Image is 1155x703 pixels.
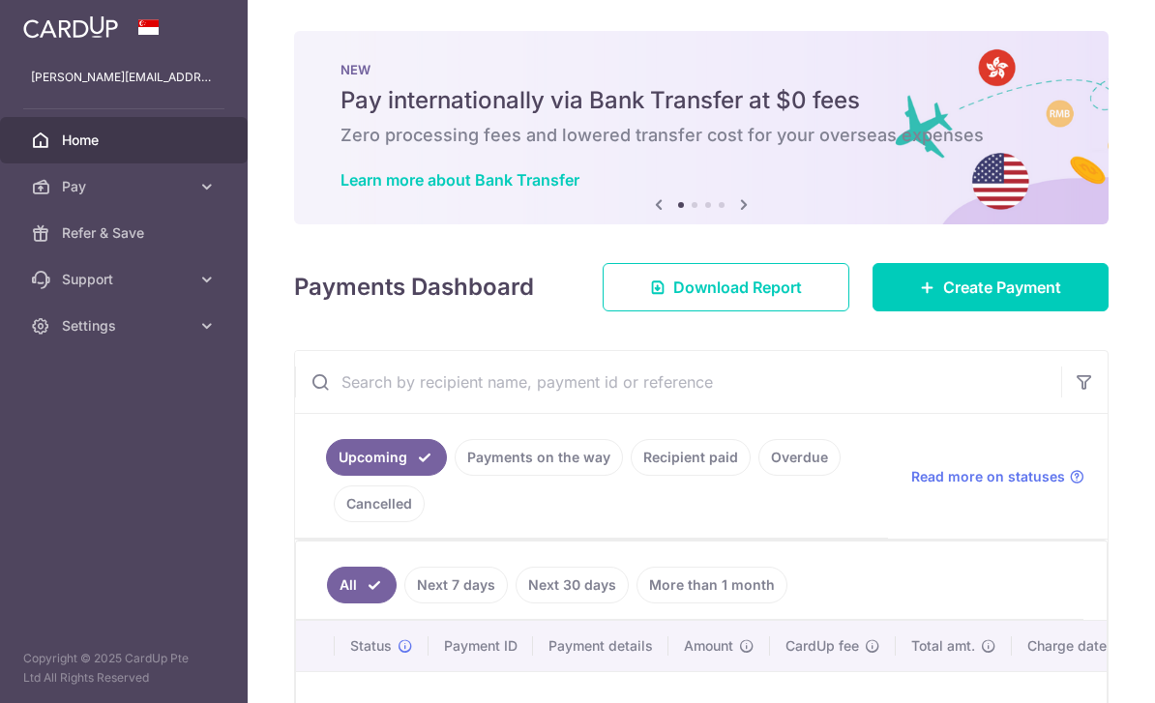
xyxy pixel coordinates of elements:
span: Charge date [1027,636,1107,656]
a: All [327,567,397,603]
span: CardUp fee [785,636,859,656]
a: Next 30 days [516,567,629,603]
span: Status [350,636,392,656]
h5: Pay internationally via Bank Transfer at $0 fees [341,85,1062,116]
span: Support [62,270,190,289]
a: More than 1 month [637,567,787,603]
span: Download Report [673,276,802,299]
span: Settings [62,316,190,336]
img: Bank transfer banner [294,31,1109,224]
a: Download Report [603,263,849,311]
h4: Payments Dashboard [294,270,534,305]
a: Create Payment [873,263,1109,311]
span: Home [62,131,190,150]
th: Payment ID [429,621,533,671]
span: Read more on statuses [911,467,1065,486]
p: NEW [341,62,1062,77]
a: Upcoming [326,439,447,476]
h6: Zero processing fees and lowered transfer cost for your overseas expenses [341,124,1062,147]
a: Learn more about Bank Transfer [341,170,579,190]
span: Create Payment [943,276,1061,299]
p: [PERSON_NAME][EMAIL_ADDRESS][DOMAIN_NAME] [31,68,217,87]
a: Payments on the way [455,439,623,476]
a: Read more on statuses [911,467,1084,486]
img: CardUp [23,15,118,39]
span: Pay [62,177,190,196]
span: Total amt. [911,636,975,656]
a: Recipient paid [631,439,751,476]
span: Refer & Save [62,223,190,243]
a: Overdue [758,439,841,476]
input: Search by recipient name, payment id or reference [295,351,1061,413]
a: Next 7 days [404,567,508,603]
th: Payment details [533,621,668,671]
a: Cancelled [334,485,425,522]
span: Amount [684,636,733,656]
